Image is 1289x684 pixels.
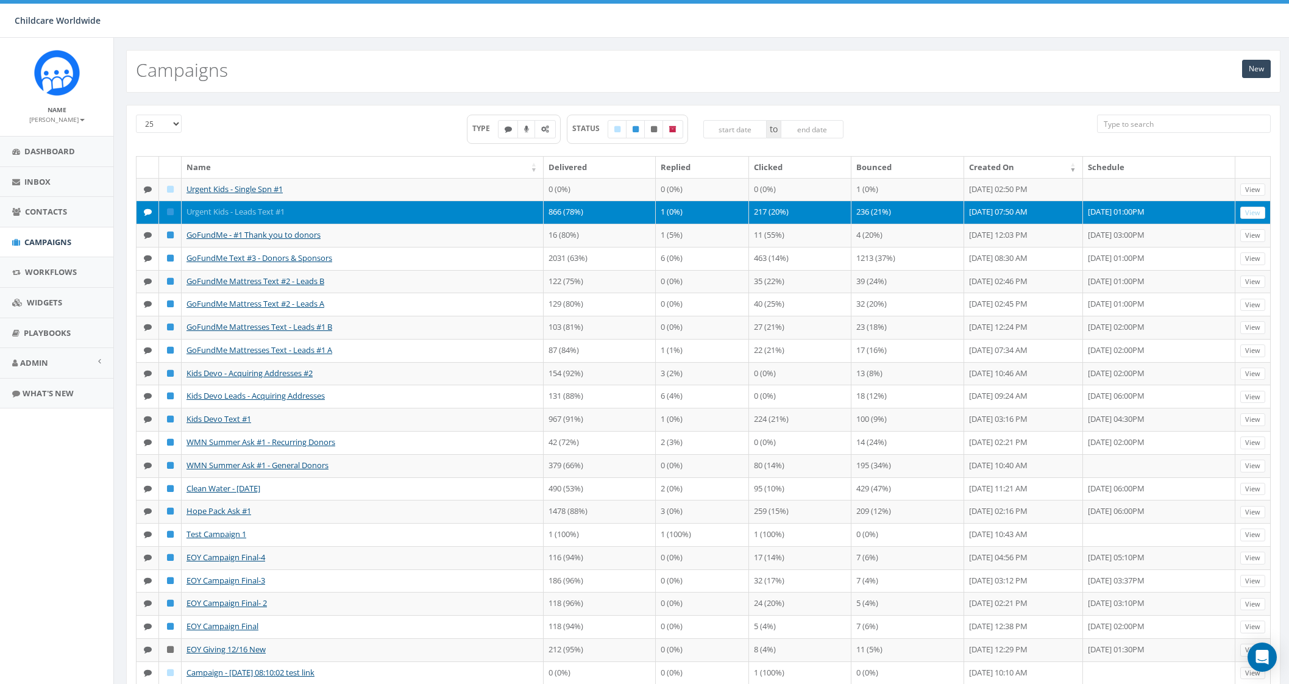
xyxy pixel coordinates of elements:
td: [DATE] 02:00PM [1083,316,1235,339]
a: View [1240,207,1265,219]
a: GoFundMe Mattress Text #2 - Leads A [186,298,324,309]
a: EOY Giving 12/16 New [186,644,266,655]
a: GoFundMe Mattresses Text - Leads #1 A [186,344,332,355]
span: Childcare Worldwide [15,15,101,26]
td: 7 (6%) [851,615,964,638]
td: 131 (88%) [544,385,656,408]
td: [DATE] 10:46 AM [964,362,1083,385]
td: 866 (78%) [544,201,656,224]
td: 2 (3%) [656,431,748,454]
td: 1 (0%) [656,201,748,224]
a: Hope Pack Ask #1 [186,505,251,516]
a: WMN Summer Ask #1 - Recurring Donors [186,436,335,447]
i: Published [167,323,174,331]
a: Urgent Kids - Leads Text #1 [186,206,285,217]
td: 0 (0%) [749,385,851,408]
td: [DATE] 10:40 AM [964,454,1083,477]
td: 2031 (63%) [544,247,656,270]
a: View [1240,598,1265,611]
i: Text SMS [144,208,152,216]
td: [DATE] 02:00PM [1083,362,1235,385]
td: [DATE] 02:21 PM [964,592,1083,615]
td: 1213 (37%) [851,247,964,270]
td: 217 (20%) [749,201,851,224]
td: 0 (0%) [749,431,851,454]
a: Clean Water - [DATE] [186,483,260,494]
td: 32 (17%) [749,569,851,593]
span: Workflows [25,266,77,277]
td: [DATE] 02:21 PM [964,431,1083,454]
a: View [1240,667,1265,680]
small: [PERSON_NAME] [29,115,85,124]
i: Published [167,254,174,262]
td: 6 (0%) [656,247,748,270]
label: Archived [662,120,683,138]
i: Published [167,599,174,607]
td: 209 (12%) [851,500,964,523]
td: 0 (0%) [749,178,851,201]
td: [DATE] 06:00PM [1083,477,1235,501]
label: Automated Message [534,120,556,138]
td: 0 (0%) [656,592,748,615]
a: EOY Campaign Final-4 [186,552,265,563]
td: [DATE] 03:00PM [1083,224,1235,247]
th: Created On: activate to sort column ascending [964,157,1083,178]
i: Text SMS [144,485,152,493]
td: 35 (22%) [749,270,851,293]
i: Ringless Voice Mail [524,126,529,133]
td: 14 (24%) [851,431,964,454]
a: View [1240,413,1265,426]
th: Clicked [749,157,851,178]
td: 32 (20%) [851,293,964,316]
td: 0 (0%) [656,293,748,316]
td: 0 (0%) [656,316,748,339]
td: 122 (75%) [544,270,656,293]
td: [DATE] 01:00PM [1083,270,1235,293]
div: Open Intercom Messenger [1248,643,1277,672]
i: Text SMS [144,669,152,677]
span: TYPE [472,123,499,134]
i: Published [167,622,174,630]
i: Text SMS [144,415,152,423]
td: 0 (0%) [656,454,748,477]
a: EOY Campaign Final-3 [186,575,265,586]
td: 967 (91%) [544,408,656,431]
a: View [1240,252,1265,265]
i: Text SMS [144,323,152,331]
td: 95 (10%) [749,477,851,501]
a: Urgent Kids - Single Spn #1 [186,183,283,194]
a: GoFundMe Mattress Text #2 - Leads B [186,276,324,287]
i: Published [167,300,174,308]
td: [DATE] 04:56 PM [964,546,1083,569]
td: 42 (72%) [544,431,656,454]
i: Text SMS [144,346,152,354]
img: Rally_Corp_Icon.png [34,50,80,96]
input: Type to search [1097,115,1271,133]
td: 429 (47%) [851,477,964,501]
td: 5 (4%) [851,592,964,615]
td: [DATE] 05:10PM [1083,546,1235,569]
span: What's New [23,388,74,399]
td: 27 (21%) [749,316,851,339]
label: Unpublished [644,120,664,138]
small: Name [48,105,66,114]
td: [DATE] 03:16 PM [964,408,1083,431]
td: 1478 (88%) [544,500,656,523]
td: 23 (18%) [851,316,964,339]
td: 0 (0%) [749,362,851,385]
th: Delivered [544,157,656,178]
i: Draft [167,185,174,193]
a: Kids Devo - Acquiring Addresses #2 [186,368,313,379]
td: [DATE] 01:00PM [1083,293,1235,316]
i: Published [167,461,174,469]
td: 1 (0%) [851,178,964,201]
td: 212 (95%) [544,638,656,661]
span: to [767,120,781,138]
i: Published [167,346,174,354]
td: [DATE] 02:00PM [1083,431,1235,454]
td: 22 (21%) [749,339,851,362]
td: 103 (81%) [544,316,656,339]
td: 7 (6%) [851,546,964,569]
a: EOY Campaign Final- 2 [186,597,267,608]
span: STATUS [572,123,608,134]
